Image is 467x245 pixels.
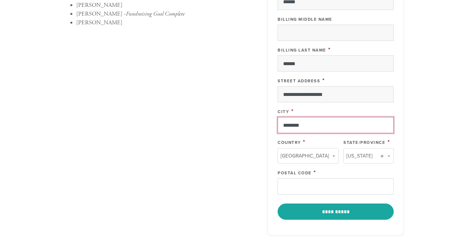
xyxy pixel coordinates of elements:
label: Country [278,140,301,145]
label: Billing Middle Name [278,17,332,22]
li: [PERSON_NAME] - [76,9,258,18]
span: This field is required. [303,138,305,146]
label: City [278,109,289,114]
span: This field is required. [291,108,294,115]
label: Postal Code [278,170,312,176]
span: This field is required. [328,46,331,53]
span: This field is required. [388,138,390,146]
li: [PERSON_NAME] [76,18,258,27]
li: [PERSON_NAME] [76,1,258,9]
span: [GEOGRAPHIC_DATA] [281,152,329,160]
span: This field is required. [322,77,325,84]
label: Billing Last Name [278,48,326,53]
label: Street Address [278,78,320,84]
label: State/Province [343,140,385,145]
a: [GEOGRAPHIC_DATA] [278,148,339,164]
span: [US_STATE] [346,152,373,160]
em: Fundraising Goal Complete [126,10,185,17]
span: This field is required. [314,169,316,176]
a: [US_STATE] [343,148,394,164]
